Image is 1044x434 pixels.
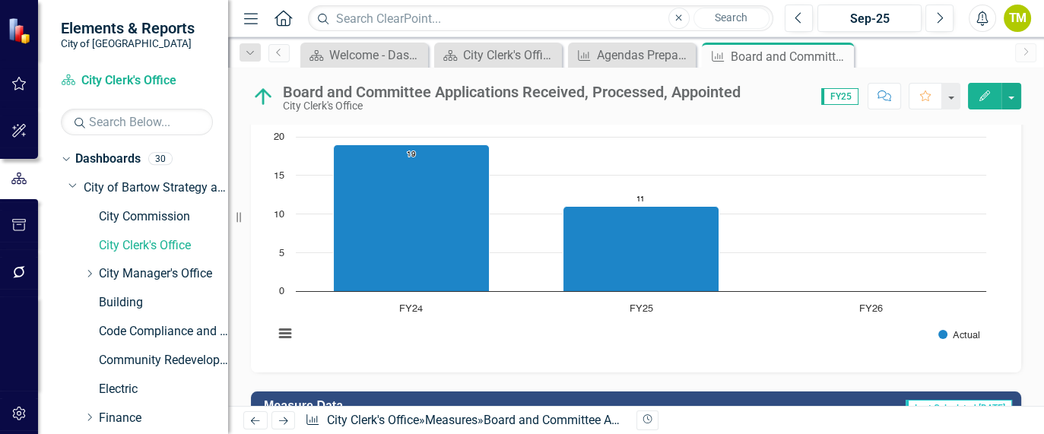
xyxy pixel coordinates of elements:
[264,399,581,413] h3: Measure Data
[630,304,653,314] text: FY25
[308,5,773,32] input: Search ClearPoint...
[99,381,228,398] a: Electric
[817,5,922,32] button: Sep-25
[693,8,770,29] button: Search
[906,400,1012,417] span: Last Calculated [DATE]
[327,413,419,427] a: City Clerk's Office
[731,47,850,66] div: Board and Committee Applications Received, Processed, Appointed
[84,179,228,197] a: City of Bartow Strategy and Performance Dashboard
[715,11,747,24] span: Search
[99,352,228,369] a: Community Redevelopment Agency
[61,109,213,135] input: Search Below...
[266,129,994,357] svg: Interactive chart
[329,46,424,65] div: Welcome - Dashboard
[266,129,1006,357] div: Chart. Highcharts interactive chart.
[572,46,692,65] a: Agendas Prepared
[305,412,624,429] div: » »
[61,37,195,49] small: City of [GEOGRAPHIC_DATA]
[283,100,741,112] div: City Clerk's Office
[563,207,719,292] path: FY25, 11. Actual.
[274,210,284,220] text: 10
[407,150,416,158] text: 19
[99,265,228,283] a: City Manager's Office
[1004,5,1031,32] button: TM
[61,19,195,37] span: Elements & Reports
[274,132,284,142] text: 20
[438,46,558,65] a: City Clerk's Office Dashboard
[283,84,741,100] div: Board and Committee Applications Received, Processed, Appointed
[251,84,275,109] img: On Target
[99,294,228,312] a: Building
[425,413,478,427] a: Measures
[597,46,692,65] div: Agendas Prepared
[334,145,490,292] path: FY24, 19. Actual.
[636,195,645,203] text: 11
[279,249,284,258] text: 5
[463,46,558,65] div: City Clerk's Office Dashboard
[61,72,213,90] a: City Clerk's Office
[99,208,228,226] a: City Commission
[99,237,228,255] a: City Clerk's Office
[274,171,284,181] text: 15
[938,329,980,341] button: Show Actual
[304,46,424,65] a: Welcome - Dashboard
[148,153,173,166] div: 30
[823,10,916,28] div: Sep-25
[274,322,295,344] button: View chart menu, Chart
[75,150,141,168] a: Dashboards
[99,323,228,341] a: Code Compliance and Neighborhood Services
[859,304,883,314] text: FY26
[399,304,423,314] text: FY24
[8,17,34,43] img: ClearPoint Strategy
[484,413,842,427] div: Board and Committee Applications Received, Processed, Appointed
[99,410,228,427] a: Finance
[821,88,858,105] span: FY25
[279,287,284,296] text: 0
